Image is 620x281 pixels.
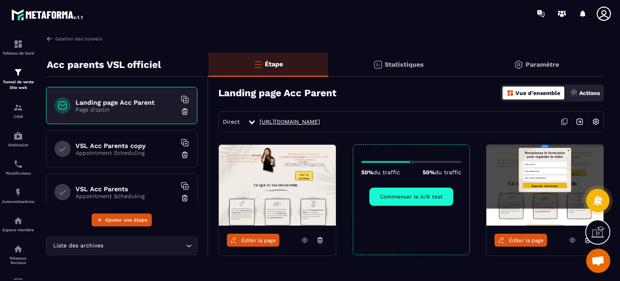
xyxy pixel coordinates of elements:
img: social-network [13,244,23,254]
span: Éditer la page [509,237,544,243]
img: actions.d6e523a2.png [570,89,578,97]
p: Tunnel de vente Site web [2,79,34,91]
a: automationsautomationsWebinaire [2,125,34,153]
h6: VSL Acc Parents copy [75,142,176,150]
h6: Landing page Acc Parent [75,99,176,106]
img: stats.20deebd0.svg [373,60,383,70]
div: Search for option [46,237,197,255]
a: formationformationCRM [2,97,34,125]
a: formationformationTableau de bord [2,33,34,61]
span: Liste des archives [51,241,105,250]
button: Commencer le A/B test [369,188,453,206]
a: Éditer la page [227,234,279,247]
p: CRM [2,114,34,119]
h3: Landing page Acc Parent [218,87,336,99]
p: Planificateur [2,171,34,175]
img: formation [13,39,23,49]
p: Acc parents VSL officiel [47,57,161,73]
p: Tableau de bord [2,51,34,55]
img: setting-gr.5f69749f.svg [514,60,524,70]
img: image [486,145,603,226]
span: Ajouter une étape [105,216,147,224]
a: Gestion des tunnels [46,35,102,42]
img: trash [181,194,189,202]
p: Page d'optin [75,106,176,113]
p: Vue d'ensemble [515,90,560,96]
span: Éditer la page [241,237,276,243]
img: formation [13,68,23,77]
img: setting-w.858f3a88.svg [588,114,603,129]
p: 50% [361,169,400,175]
img: automations [13,131,23,141]
p: Webinaire [2,143,34,147]
img: image [219,145,336,226]
p: Appointment Scheduling [75,150,176,156]
p: Réseaux Sociaux [2,256,34,265]
img: automations [13,188,23,197]
span: du traffic [435,169,461,175]
button: Ajouter une étape [92,213,152,226]
a: social-networksocial-networkRéseaux Sociaux [2,238,34,271]
img: trash [181,151,189,159]
p: Statistiques [385,61,424,68]
a: schedulerschedulerPlanificateur [2,153,34,182]
div: Ouvrir le chat [586,249,610,273]
img: trash [181,108,189,116]
p: Actions [579,90,600,96]
p: Appointment Scheduling [75,193,176,199]
img: scheduler [13,159,23,169]
p: Étape [265,60,283,68]
img: dashboard-orange.40269519.svg [507,89,514,97]
a: [URL][DOMAIN_NAME] [260,118,320,125]
a: formationformationTunnel de vente Site web [2,61,34,97]
h6: VSL Acc Parents [75,185,176,193]
img: automations [13,216,23,226]
input: Search for option [105,241,184,250]
img: arrow-next.bcc2205e.svg [572,114,587,129]
p: Automatisations [2,199,34,204]
a: Éditer la page [494,234,547,247]
span: Direct [223,118,240,125]
a: automationsautomationsAutomatisations [2,182,34,210]
img: arrow [46,35,53,42]
img: bars-o.4a397970.svg [253,59,263,69]
img: logo [11,7,84,22]
p: Paramètre [526,61,559,68]
a: automationsautomationsEspace membre [2,210,34,238]
p: 50% [423,169,461,175]
p: Espace membre [2,228,34,232]
span: du traffic [373,169,400,175]
img: formation [13,103,23,112]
